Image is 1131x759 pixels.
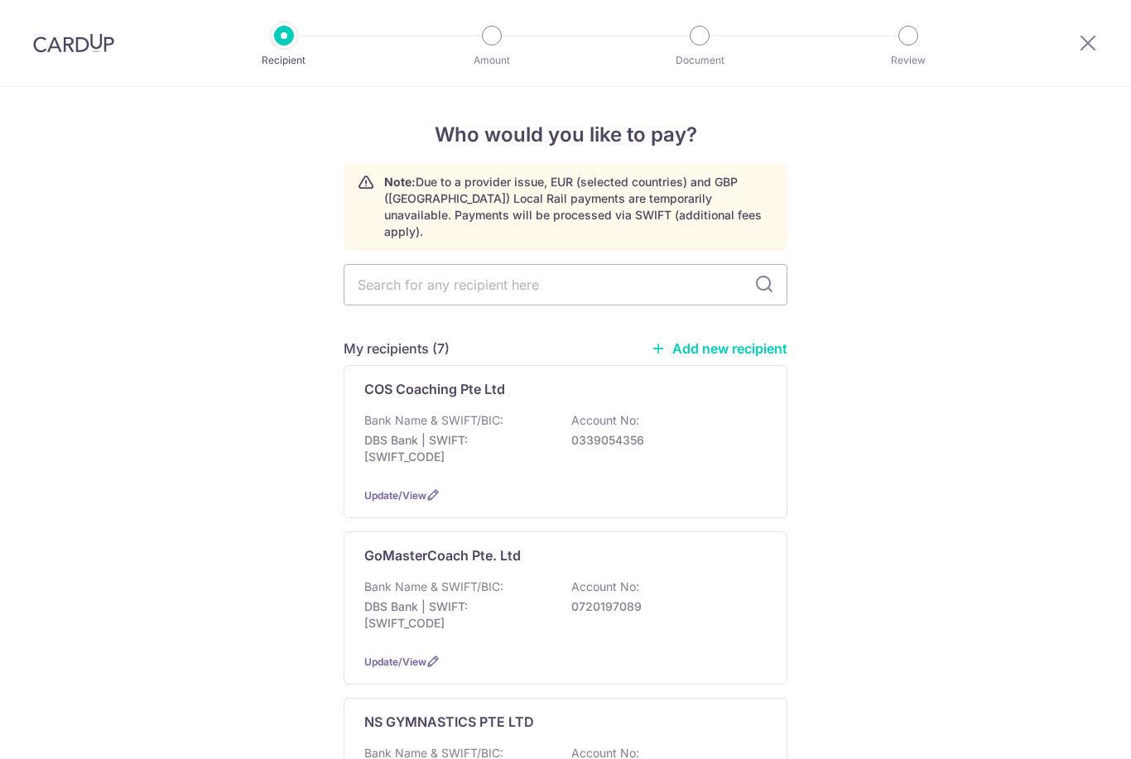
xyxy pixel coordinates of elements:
[364,545,521,565] p: GoMasterCoach Pte. Ltd
[571,432,757,449] p: 0339054356
[223,52,345,69] p: Recipient
[364,579,503,595] p: Bank Name & SWIFT/BIC:
[571,412,639,429] p: Account No:
[1024,709,1114,751] iframe: Opens a widget where you can find more information
[431,52,553,69] p: Amount
[364,432,550,465] p: DBS Bank | SWIFT: [SWIFT_CODE]
[571,579,639,595] p: Account No:
[344,264,787,305] input: Search for any recipient here
[344,339,450,358] h5: My recipients (7)
[364,656,426,668] a: Update/View
[651,340,787,357] a: Add new recipient
[384,174,773,240] p: Due to a provider issue, EUR (selected countries) and GBP ([GEOGRAPHIC_DATA]) Local Rail payments...
[847,52,970,69] p: Review
[571,598,757,615] p: 0720197089
[364,712,534,732] p: NS GYMNASTICS PTE LTD
[364,489,426,502] a: Update/View
[344,120,787,150] h4: Who would you like to pay?
[364,379,505,399] p: COS Coaching Pte Ltd
[33,33,114,53] img: CardUp
[364,598,550,632] p: DBS Bank | SWIFT: [SWIFT_CODE]
[384,175,416,189] strong: Note:
[364,412,503,429] p: Bank Name & SWIFT/BIC:
[638,52,761,69] p: Document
